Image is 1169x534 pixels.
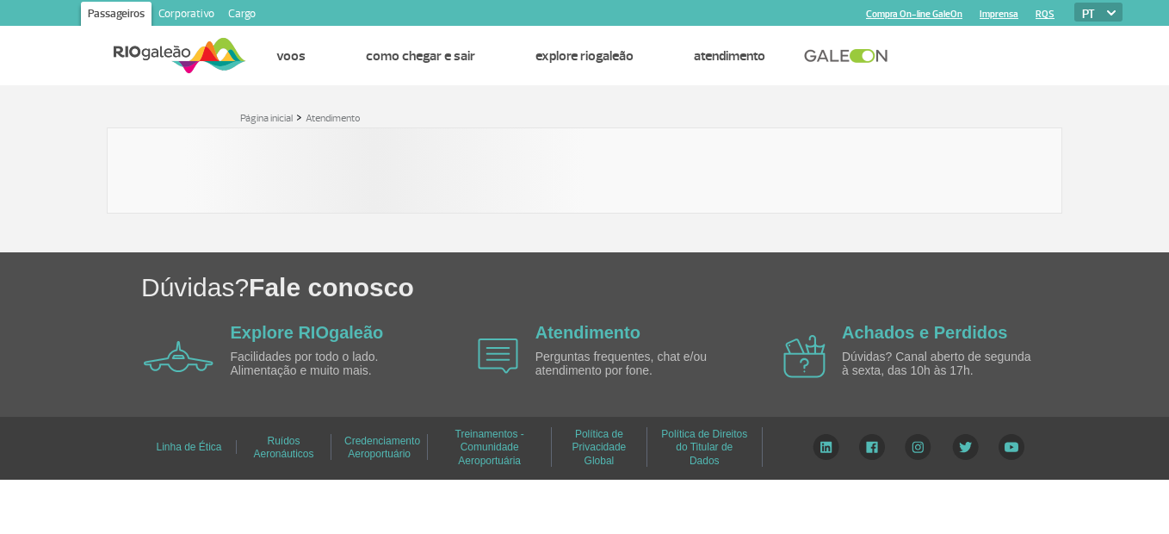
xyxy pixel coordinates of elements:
[905,434,931,460] img: Instagram
[276,47,306,65] a: Voos
[231,323,384,342] a: Explore RIOgaleão
[535,323,640,342] a: Atendimento
[221,2,263,29] a: Cargo
[144,341,213,372] img: airplane icon
[859,434,885,460] img: Facebook
[661,422,747,473] a: Política de Direitos do Titular de Dados
[572,422,627,473] a: Política de Privacidade Global
[952,434,979,460] img: Twitter
[366,47,475,65] a: Como chegar e sair
[783,335,826,378] img: airplane icon
[842,323,1007,342] a: Achados e Perdidos
[694,47,765,65] a: Atendimento
[455,422,524,473] a: Treinamentos - Comunidade Aeroportuária
[152,2,221,29] a: Corporativo
[813,434,839,460] img: LinkedIn
[296,107,302,127] a: >
[81,2,152,29] a: Passageiros
[306,112,361,125] a: Atendimento
[156,435,221,459] a: Linha de Ética
[842,351,1040,377] p: Dúvidas? Canal aberto de segunda à sexta, das 10h às 17h.
[249,273,414,301] span: Fale conosco
[1036,9,1055,20] a: RQS
[478,338,518,374] img: airplane icon
[240,112,293,125] a: Página inicial
[141,270,1169,305] h1: Dúvidas?
[980,9,1018,20] a: Imprensa
[253,429,313,466] a: Ruídos Aeronáuticos
[231,351,429,377] p: Facilidades por todo o lado. Alimentação e muito mais.
[866,9,962,20] a: Compra On-line GaleOn
[535,351,733,377] p: Perguntas frequentes, chat e/ou atendimento por fone.
[999,434,1024,460] img: YouTube
[535,47,634,65] a: Explore RIOgaleão
[344,429,420,466] a: Credenciamento Aeroportuário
